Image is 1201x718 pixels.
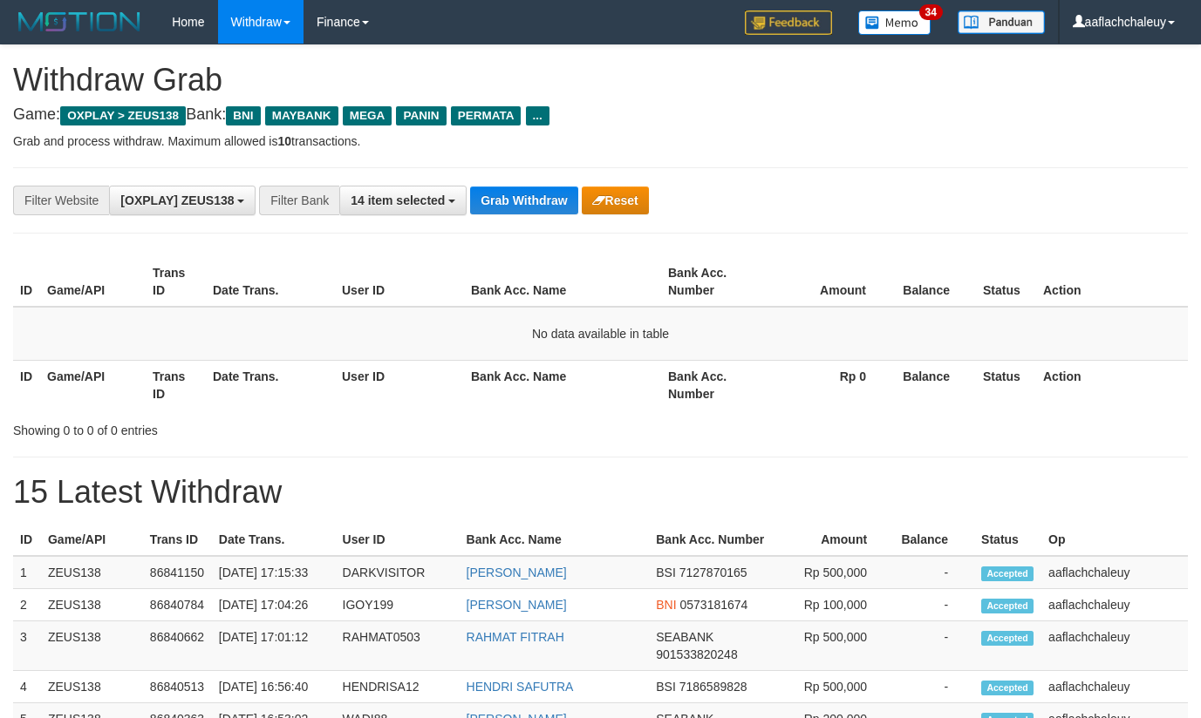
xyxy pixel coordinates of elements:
div: Showing 0 to 0 of 0 entries [13,415,488,439]
span: Copy 7186589828 to clipboard [679,680,747,694]
th: Game/API [41,524,143,556]
p: Grab and process withdraw. Maximum allowed is transactions. [13,132,1188,150]
button: Grab Withdraw [470,186,577,214]
span: Accepted [981,631,1034,646]
td: [DATE] 17:15:33 [212,556,336,589]
td: DARKVISITOR [336,556,460,589]
span: 14 item selected [351,193,445,207]
th: ID [13,257,40,307]
td: 86840662 [143,621,212,671]
td: aaflachchaleuy [1041,589,1188,621]
td: aaflachchaleuy [1041,671,1188,703]
th: Bank Acc. Number [661,257,767,307]
td: ZEUS138 [41,621,143,671]
td: ZEUS138 [41,671,143,703]
th: Date Trans. [212,524,336,556]
td: 4 [13,671,41,703]
a: [PERSON_NAME] [467,566,567,579]
span: BSI [656,566,676,579]
img: Button%20Memo.svg [858,10,931,35]
th: User ID [335,257,464,307]
th: Balance [892,257,976,307]
img: Feedback.jpg [745,10,832,35]
td: aaflachchaleuy [1041,621,1188,671]
td: - [893,671,974,703]
span: ... [526,106,549,125]
th: Game/API [40,257,146,307]
span: SEABANK [656,630,713,644]
th: Amount [767,257,892,307]
td: Rp 100,000 [772,589,893,621]
span: Copy 7127870165 to clipboard [679,566,747,579]
span: OXPLAY > ZEUS138 [60,106,186,125]
td: HENDRISA12 [336,671,460,703]
th: Bank Acc. Name [464,257,661,307]
button: Reset [582,186,649,214]
span: BSI [656,680,676,694]
th: Balance [893,524,974,556]
th: Status [974,524,1041,556]
a: RAHMAT FITRAH [467,630,564,644]
th: Op [1041,524,1188,556]
td: No data available in table [13,307,1188,361]
td: Rp 500,000 [772,671,893,703]
span: MEGA [343,106,392,125]
a: HENDRI SAFUTRA [467,680,574,694]
th: Status [976,257,1036,307]
td: 86841150 [143,556,212,589]
td: Rp 500,000 [772,556,893,589]
th: Bank Acc. Number [661,360,767,410]
td: 2 [13,589,41,621]
span: PANIN [396,106,446,125]
td: ZEUS138 [41,556,143,589]
span: Copy 0573181674 to clipboard [679,598,747,612]
td: [DATE] 16:56:40 [212,671,336,703]
td: - [893,621,974,671]
th: Rp 0 [767,360,892,410]
span: Accepted [981,681,1034,695]
td: [DATE] 17:01:12 [212,621,336,671]
th: Date Trans. [206,360,335,410]
button: 14 item selected [339,186,467,215]
th: Amount [772,524,893,556]
td: IGOY199 [336,589,460,621]
div: Filter Website [13,186,109,215]
th: ID [13,360,40,410]
h1: 15 Latest Withdraw [13,475,1188,510]
a: [PERSON_NAME] [467,598,567,612]
span: [OXPLAY] ZEUS138 [120,193,234,207]
th: Game/API [40,360,146,410]
img: MOTION_logo.png [13,9,146,35]
th: Bank Acc. Name [464,360,661,410]
th: Balance [892,360,976,410]
th: Action [1036,257,1188,307]
td: aaflachchaleuy [1041,556,1188,589]
th: ID [13,524,41,556]
th: User ID [335,360,464,410]
td: 86840784 [143,589,212,621]
img: panduan.png [958,10,1045,34]
div: Filter Bank [259,186,339,215]
td: RAHMAT0503 [336,621,460,671]
th: Bank Acc. Number [649,524,772,556]
th: Trans ID [143,524,212,556]
td: 1 [13,556,41,589]
th: User ID [336,524,460,556]
td: Rp 500,000 [772,621,893,671]
strong: 10 [277,134,291,148]
td: - [893,589,974,621]
h1: Withdraw Grab [13,63,1188,98]
span: MAYBANK [265,106,338,125]
span: BNI [656,598,676,612]
button: [OXPLAY] ZEUS138 [109,186,256,215]
span: Accepted [981,599,1034,613]
span: PERMATA [451,106,522,125]
span: Copy 901533820248 to clipboard [656,647,737,661]
td: 3 [13,621,41,671]
td: - [893,556,974,589]
span: BNI [226,106,260,125]
h4: Game: Bank: [13,106,1188,124]
th: Status [976,360,1036,410]
th: Bank Acc. Name [460,524,650,556]
td: 86840513 [143,671,212,703]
